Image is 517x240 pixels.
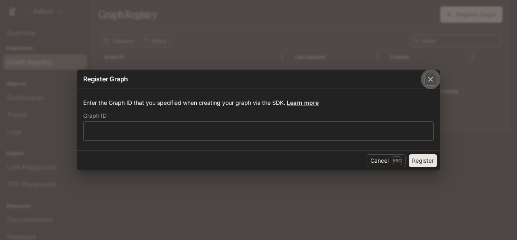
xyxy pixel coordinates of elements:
[409,154,437,167] button: Register
[83,74,128,84] p: Register Graph
[83,99,434,107] p: Enter the Graph ID that you specified when creating your graph via the SDK.
[287,99,319,106] a: Learn more
[367,154,406,167] button: CancelEsc
[392,156,402,165] p: Esc
[83,113,107,119] p: Graph ID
